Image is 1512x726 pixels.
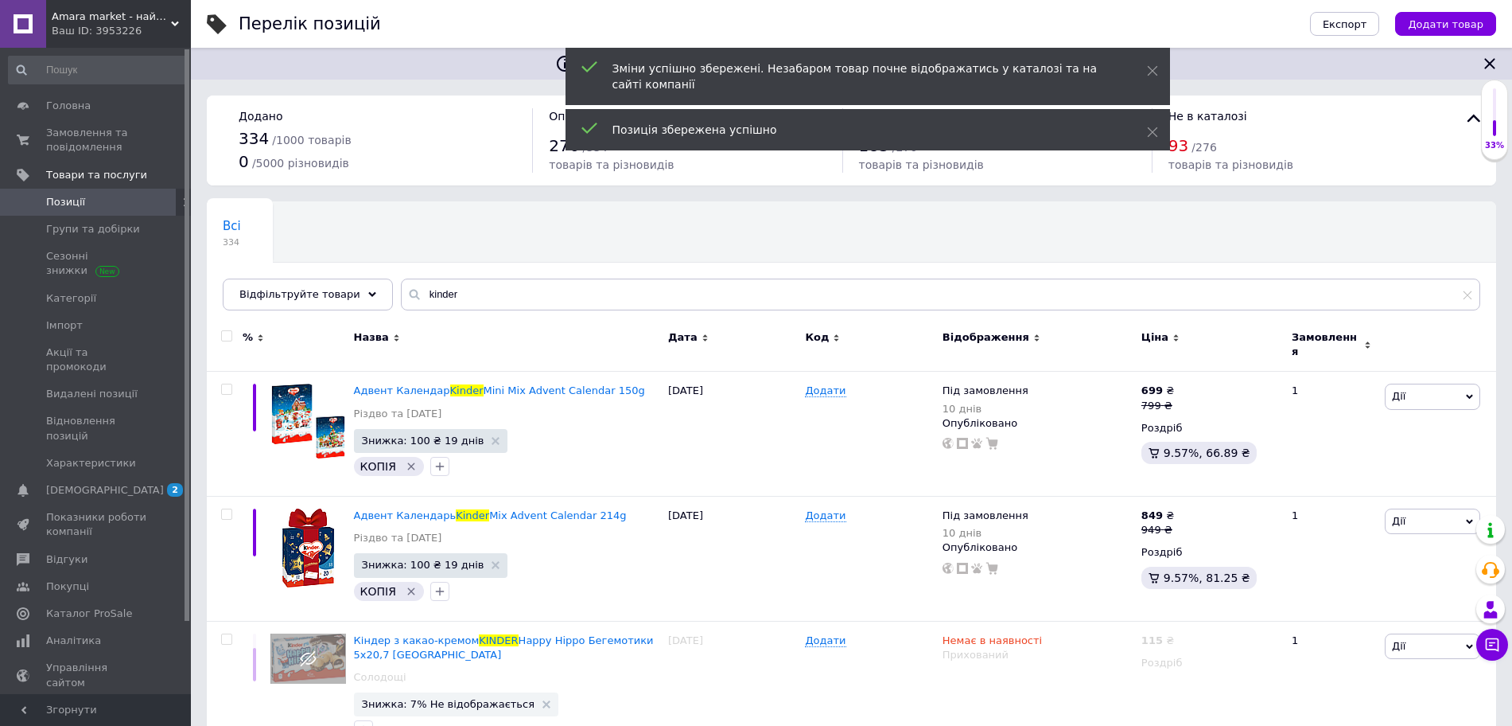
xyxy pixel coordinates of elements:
[612,60,1107,92] div: Зміни успішно збережені. Незабаром товар почне відображатись у каталозі та на сайті компанії
[943,527,1028,539] div: 10 днів
[239,288,360,300] span: Відфільтруйте товари
[243,330,253,345] span: %
[239,16,381,33] div: Перелік позицій
[272,134,351,146] span: / 1000 товарів
[943,541,1133,555] div: Опубліковано
[270,634,346,684] img: Киндер с какао-кремом KINDER Happy Hippo Бегемотики 5х20,7 Германия
[549,136,579,155] span: 276
[354,634,654,661] span: Happy Hippo Бегемотики 5х20,7 [GEOGRAPHIC_DATA]
[46,195,85,209] span: Позиції
[1164,572,1250,584] span: 9.57%, 81.25 ₴
[1141,384,1174,398] div: ₴
[1141,509,1163,521] b: 849
[1482,140,1507,151] div: 33%
[859,158,984,171] span: товарів та різновидів
[354,384,645,396] a: Адвент КалендарKinderMini Mix Advent Calendar 150g
[8,56,188,84] input: Пошук
[354,531,442,545] a: Різдво та [DATE]
[46,607,132,621] span: Каталог ProSale
[46,249,147,278] span: Сезонні знижки
[1168,136,1188,155] span: 93
[1141,330,1168,345] span: Ціна
[354,670,406,685] a: Солодощі
[1392,515,1405,527] span: Дії
[943,403,1028,415] div: 10 днів
[859,136,889,155] span: 183
[456,509,489,521] span: Kinder
[52,10,171,24] span: Amara market - найкращі товари з Європи за доступними цінами
[549,110,630,123] span: Опубліковано
[273,509,344,587] img: Адвент Календарь Kinder Mix Advent Calendar 214g
[1141,384,1163,396] b: 699
[354,509,457,521] span: Адвент Календарь
[401,279,1480,310] input: Пошук по назві позиції, артикулу і пошуковим запитам
[354,330,389,345] span: Назва
[1141,421,1278,435] div: Роздріб
[167,483,183,497] span: 2
[223,219,241,233] span: Всі
[1141,545,1278,560] div: Роздріб
[46,345,147,374] span: Акції та промокоди
[354,634,654,661] a: Кіндер з какао-кремомKINDERHappy Hippo Бегемотики 5х20,7 [GEOGRAPHIC_DATA]
[1141,523,1174,537] div: 949 ₴
[1392,390,1405,402] span: Дії
[1480,54,1499,73] svg: Закрити
[1476,629,1508,661] button: Чат з покупцем
[1310,12,1380,36] button: Експорт
[943,634,1042,651] span: Немає в наявності
[805,634,845,647] span: Додати
[46,222,140,236] span: Групи та добірки
[362,560,484,570] span: Знижка: 100 ₴ 19 днів
[46,414,147,443] span: Відновлення позицій
[943,330,1029,345] span: Відображення
[362,699,534,709] span: Знижка: 7% Не відображається
[805,509,845,522] span: Додати
[405,585,418,598] svg: Видалити мітку
[612,122,1107,138] div: Позиція збережена успішно
[1323,18,1367,30] span: Експорт
[1141,509,1174,523] div: ₴
[46,126,147,154] span: Замовлення та повідомлення
[1141,634,1174,648] div: ₴
[354,407,442,421] a: Різдво та [DATE]
[239,110,282,123] span: Додано
[46,291,96,306] span: Категорії
[46,634,101,648] span: Аналітика
[664,372,801,497] div: [DATE]
[362,435,484,446] span: Знижка: 100 ₴ 19 днів
[46,99,91,113] span: Головна
[46,318,83,333] span: Імпорт
[943,509,1028,526] span: Під замовлення
[943,648,1133,662] div: Прихований
[479,634,518,646] span: KINDER
[1141,634,1163,646] b: 115
[252,157,349,170] span: / 5000 різновидів
[1164,447,1250,459] span: 9.57%, 66.89 ₴
[1395,12,1496,36] button: Додати товар
[46,510,147,539] span: Показники роботи компанії
[805,330,829,345] span: Код
[450,384,484,396] span: Kinder
[489,509,626,521] span: Mix Advent Calendar 214g
[1141,399,1174,413] div: 799 ₴
[46,580,89,594] span: Покупці
[1141,656,1278,670] div: Роздріб
[52,24,191,38] div: Ваш ID: 3953226
[1168,158,1293,171] span: товарів та різновидів
[354,509,627,521] a: Адвент КалендарьKinderMix Advent Calendar 214g
[943,416,1133,431] div: Опубліковано
[1191,141,1216,154] span: / 276
[943,384,1028,401] span: Під замовлення
[354,634,480,646] span: Кіндер з какао-кремом
[664,496,801,621] div: [DATE]
[360,585,396,598] span: КОПІЯ
[46,483,164,498] span: [DEMOGRAPHIC_DATA]
[46,456,136,470] span: Характеристики
[1282,372,1381,497] div: 1
[1392,640,1405,652] span: Дії
[360,460,396,473] span: КОПІЯ
[46,661,147,689] span: Управління сайтом
[239,152,249,171] span: 0
[46,168,147,182] span: Товари та послуги
[1282,496,1381,621] div: 1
